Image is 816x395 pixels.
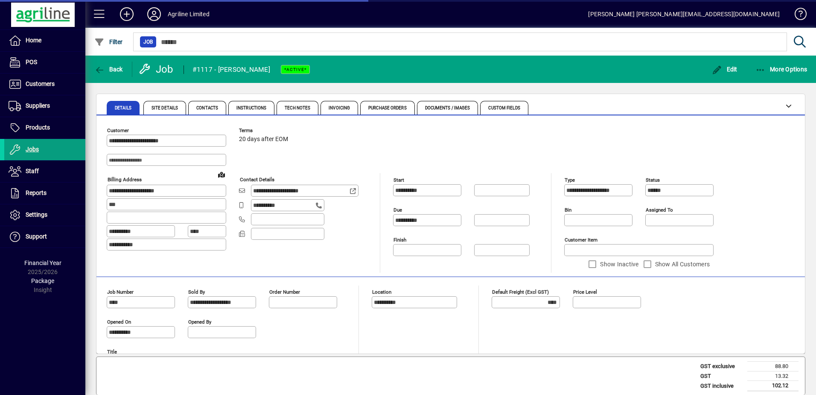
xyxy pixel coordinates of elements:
app-page-header-button: Back [85,62,132,77]
a: Home [4,30,85,51]
span: Staff [26,168,39,174]
a: View on map [215,168,228,181]
span: 20 days after EOM [239,136,288,143]
div: Agriline Limited [168,7,210,21]
span: Filter [94,38,123,45]
a: Customers [4,74,85,95]
span: Contacts [196,106,218,110]
span: Suppliers [26,102,50,109]
mat-label: Customer Item [565,237,597,243]
button: Edit [710,62,740,77]
span: Package [31,277,54,284]
span: Details [115,106,131,110]
span: Reports [26,189,47,196]
span: Job [143,38,153,46]
span: Purchase Orders [368,106,407,110]
span: Products [26,124,50,131]
span: More Options [755,66,807,73]
mat-label: Due [393,207,402,213]
mat-label: Opened by [188,319,211,325]
span: Edit [712,66,737,73]
a: Support [4,226,85,248]
mat-label: Start [393,177,404,183]
span: Invoicing [329,106,350,110]
mat-label: Bin [565,207,571,213]
span: Custom Fields [488,106,520,110]
span: Back [94,66,123,73]
div: #1117 - [PERSON_NAME] [192,63,270,77]
a: Products [4,117,85,139]
span: Support [26,233,47,240]
mat-label: Status [646,177,660,183]
mat-label: Default Freight (excl GST) [492,289,549,295]
div: [PERSON_NAME] [PERSON_NAME][EMAIL_ADDRESS][DOMAIN_NAME] [588,7,780,21]
mat-label: Type [565,177,575,183]
span: Jobs [26,146,39,153]
span: Financial Year [24,259,61,266]
span: Terms [239,128,290,133]
span: Tech Notes [285,106,310,110]
mat-label: Order number [269,289,300,295]
button: Back [92,62,125,77]
div: Job [139,62,175,76]
mat-label: Finish [393,237,406,243]
button: Filter [92,34,125,50]
mat-label: Customer [107,127,129,133]
a: Knowledge Base [788,2,805,29]
td: GST inclusive [696,381,747,391]
mat-label: Price Level [573,289,597,295]
mat-label: Opened On [107,319,131,325]
td: 88.80 [747,362,799,371]
span: Home [26,37,41,44]
mat-label: Assigned to [646,207,673,213]
a: Suppliers [4,95,85,117]
mat-label: Title [107,349,117,355]
a: Staff [4,161,85,182]
span: POS [26,59,37,65]
mat-label: Job number [107,289,134,295]
td: 13.32 [747,371,799,381]
td: GST exclusive [696,362,747,371]
button: Profile [140,6,168,22]
mat-label: Sold by [188,289,205,295]
a: Reports [4,183,85,204]
span: Documents / Images [425,106,470,110]
a: Settings [4,204,85,226]
td: 102.12 [747,381,799,391]
span: Instructions [236,106,266,110]
button: Add [113,6,140,22]
mat-label: Location [372,289,391,295]
span: Settings [26,211,47,218]
td: GST [696,371,747,381]
a: POS [4,52,85,73]
button: More Options [753,62,810,77]
span: Site Details [152,106,178,110]
span: Customers [26,80,55,87]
